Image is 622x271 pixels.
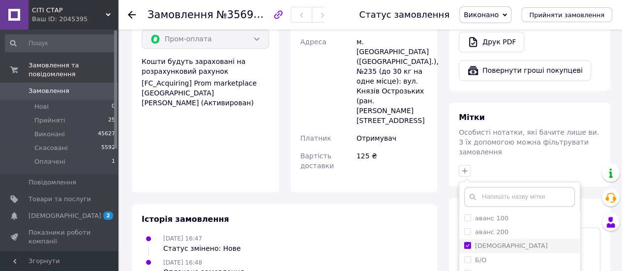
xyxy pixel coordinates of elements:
span: Мітки [459,113,485,122]
span: 2 [103,211,113,220]
span: Виконано [464,11,499,19]
label: Б/О [475,256,487,264]
span: [DEMOGRAPHIC_DATA] [29,211,101,220]
span: Прийняті [34,116,65,125]
div: Статус замовлення [359,10,449,20]
span: СІТІ СТАР [32,6,106,15]
span: 25 [108,116,115,125]
span: 1 [112,157,115,166]
input: Пошук [5,34,116,52]
span: [DATE] 16:48 [163,259,202,266]
span: Товари та послуги [29,195,91,204]
span: Виконані [34,130,65,139]
div: Отримувач [355,129,429,147]
div: Кошти будуть зараховані на розрахунковий рахунок [142,57,269,108]
div: [FC_Acquiring] Prom marketplace [GEOGRAPHIC_DATA][PERSON_NAME] (Активирован) [142,78,269,108]
span: Особисті нотатки, які бачите лише ви. З їх допомогою можна фільтрувати замовлення [459,128,599,156]
span: Адреса [300,38,326,46]
button: Прийняти замовлення [521,7,612,22]
div: Повернутися назад [128,10,136,20]
span: Оплачені [34,157,65,166]
span: Прийняти замовлення [529,11,604,19]
span: Платник [300,134,331,142]
button: Повернути гроші покупцеві [459,60,591,81]
label: аванс 200 [475,228,508,236]
span: Замовлення [148,9,213,21]
div: Ваш ID: 2045395 [32,15,118,24]
span: Історія замовлення [142,214,229,224]
span: Скасовані [34,144,68,152]
span: Повідомлення [29,178,76,187]
span: 5592 [101,144,115,152]
a: Друк PDF [459,31,524,52]
span: 0 [112,102,115,111]
span: Вартість доставки [300,152,334,170]
span: [DATE] 16:47 [163,235,202,242]
div: м. [GEOGRAPHIC_DATA] ([GEOGRAPHIC_DATA].), №235 (до 30 кг на одне місце): вул. Князів Острозьких ... [355,33,429,129]
label: [DEMOGRAPHIC_DATA] [475,242,548,249]
label: аванс 100 [475,214,508,222]
span: Нові [34,102,49,111]
span: Показники роботи компанії [29,228,91,246]
span: Замовлення [29,87,69,95]
div: 125 ₴ [355,147,429,175]
span: 45627 [98,130,115,139]
div: Статус змінено: Нове [163,243,241,253]
input: Напишіть назву мітки [464,187,575,207]
span: №356910857 [216,8,286,21]
span: Замовлення та повідомлення [29,61,118,79]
